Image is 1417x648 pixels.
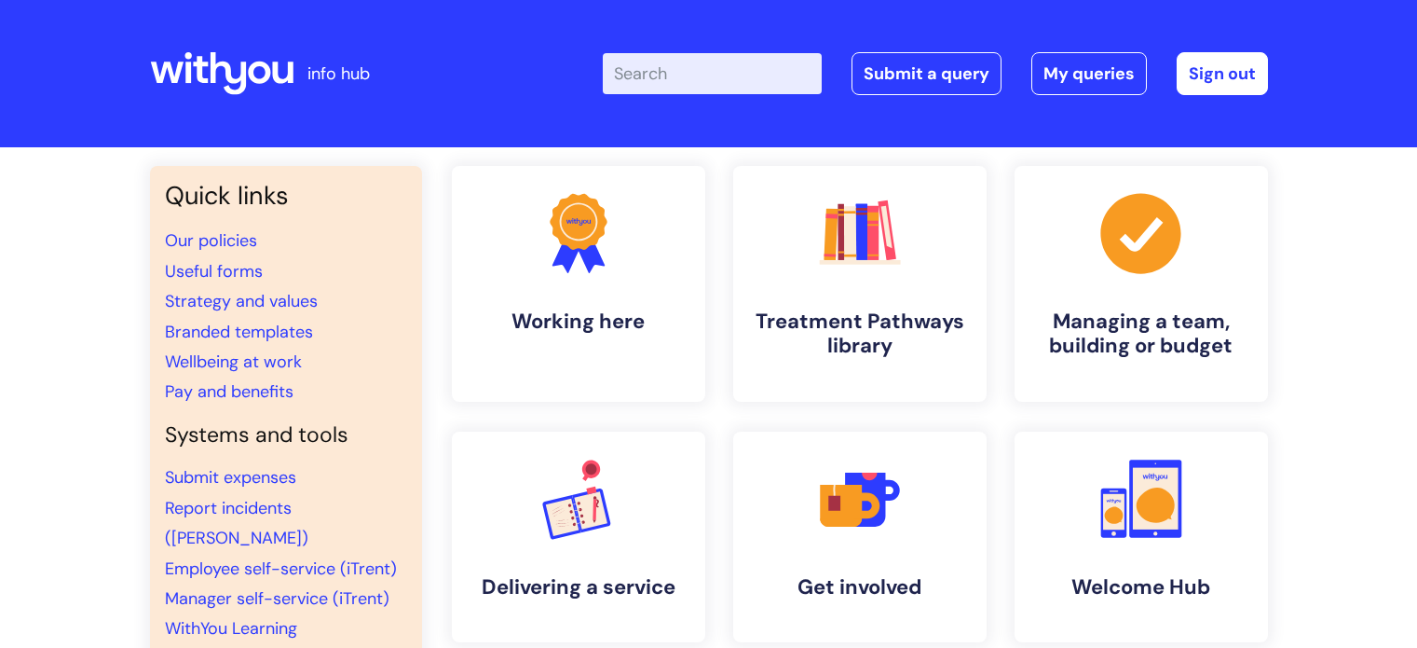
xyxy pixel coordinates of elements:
h4: Managing a team, building or budget [1029,310,1253,359]
a: Treatment Pathways library [733,166,987,402]
a: Delivering a service [452,432,705,642]
a: Employee self-service (iTrent) [165,558,397,580]
a: Wellbeing at work [165,351,302,373]
a: Submit a query [852,52,1001,95]
h4: Delivering a service [467,575,690,600]
h4: Welcome Hub [1029,575,1253,600]
p: info hub [307,59,370,89]
input: Search [603,53,822,94]
a: Managing a team, building or budget [1015,166,1268,402]
div: | - [603,52,1268,95]
a: Manager self-service (iTrent) [165,587,389,610]
a: Pay and benefits [165,380,293,403]
h3: Quick links [165,181,407,211]
a: Strategy and values [165,290,318,312]
a: Get involved [733,432,987,642]
h4: Get involved [748,575,972,600]
a: Welcome Hub [1015,432,1268,642]
a: Report incidents ([PERSON_NAME]) [165,497,308,549]
a: Submit expenses [165,466,296,489]
a: Our policies [165,229,257,252]
h4: Treatment Pathways library [748,310,972,359]
a: Sign out [1177,52,1268,95]
h4: Working here [467,310,690,334]
a: Working here [452,166,705,402]
a: Useful forms [165,260,263,283]
a: My queries [1031,52,1147,95]
a: WithYou Learning [165,617,297,640]
h4: Systems and tools [165,422,407,448]
a: Branded templates [165,321,313,343]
